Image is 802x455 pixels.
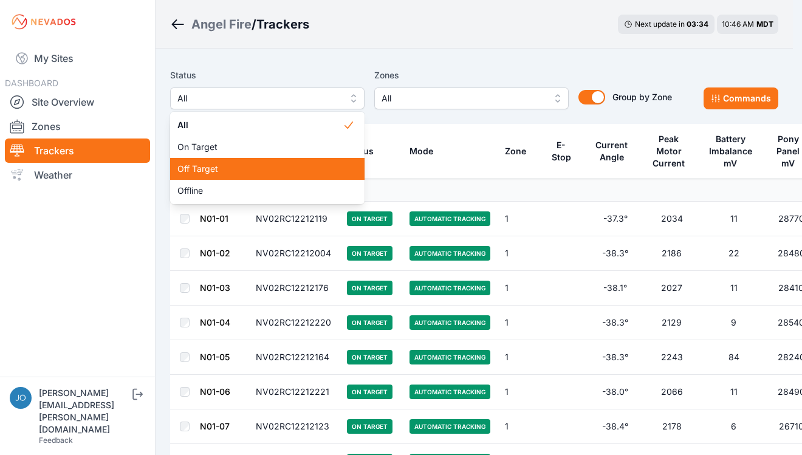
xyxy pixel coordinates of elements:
[177,163,343,175] span: Off Target
[177,185,343,197] span: Offline
[177,141,343,153] span: On Target
[170,87,365,109] button: All
[177,91,340,106] span: All
[177,119,343,131] span: All
[170,112,365,204] div: All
